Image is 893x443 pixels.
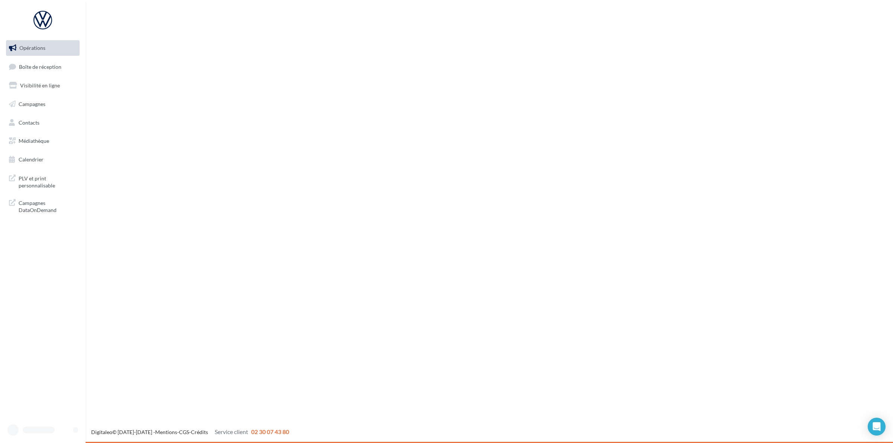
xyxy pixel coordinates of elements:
[20,82,60,89] span: Visibilité en ligne
[19,63,61,70] span: Boîte de réception
[4,40,81,56] a: Opérations
[4,96,81,112] a: Campagnes
[191,429,208,435] a: Crédits
[4,115,81,131] a: Contacts
[91,429,289,435] span: © [DATE]-[DATE] - - -
[179,429,189,435] a: CGS
[19,198,77,214] span: Campagnes DataOnDemand
[91,429,112,435] a: Digitaleo
[155,429,177,435] a: Mentions
[19,173,77,189] span: PLV et print personnalisable
[215,428,248,435] span: Service client
[19,45,45,51] span: Opérations
[4,152,81,167] a: Calendrier
[4,59,81,75] a: Boîte de réception
[4,78,81,93] a: Visibilité en ligne
[4,170,81,192] a: PLV et print personnalisable
[19,138,49,144] span: Médiathèque
[4,133,81,149] a: Médiathèque
[19,119,39,125] span: Contacts
[19,101,45,107] span: Campagnes
[4,195,81,217] a: Campagnes DataOnDemand
[19,156,44,163] span: Calendrier
[868,418,886,436] div: Open Intercom Messenger
[251,428,289,435] span: 02 30 07 43 80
